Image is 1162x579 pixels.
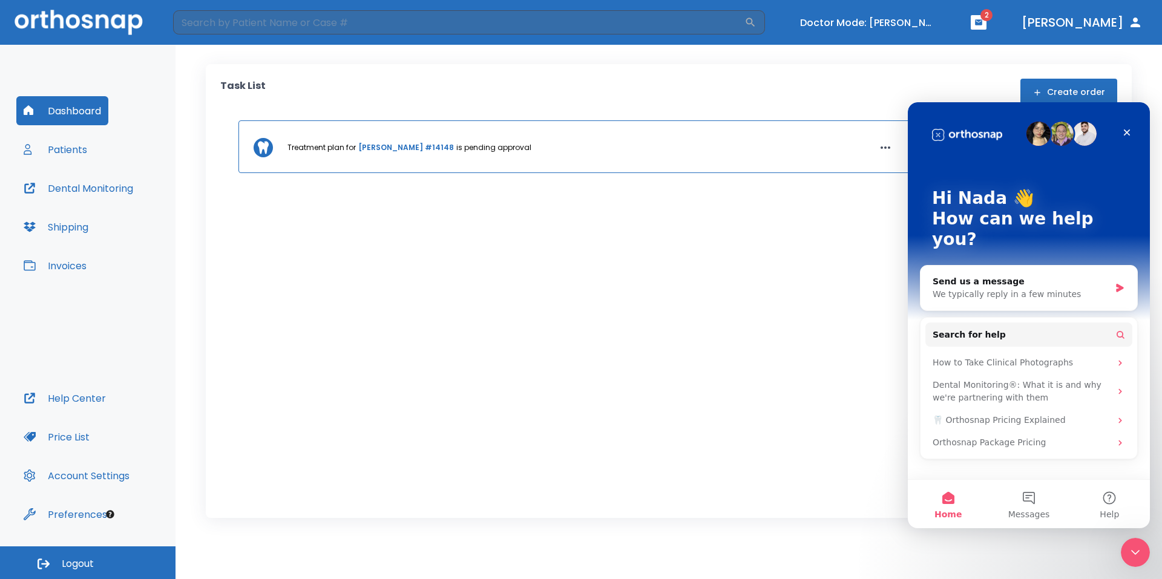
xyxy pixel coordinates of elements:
button: Account Settings [16,461,137,490]
button: Dental Monitoring [16,174,140,203]
a: [PERSON_NAME] #14148 [358,142,454,153]
img: Orthosnap [15,10,143,34]
button: Dashboard [16,96,108,125]
span: 2 [980,9,993,21]
p: Treatment plan for [287,142,356,153]
iframe: Intercom live chat [908,102,1150,528]
button: [PERSON_NAME] [1017,11,1147,33]
p: is pending approval [456,142,531,153]
iframe: Intercom live chat [1121,538,1150,567]
button: Patients [16,135,94,164]
button: Doctor Mode: [PERSON_NAME] [795,13,940,33]
p: Task List [220,79,266,106]
button: Preferences [16,500,114,529]
div: Tooltip anchor [105,509,116,520]
input: Search by Patient Name or Case # [173,10,744,34]
button: Invoices [16,251,94,280]
button: Price List [16,422,97,451]
span: Logout [62,557,94,571]
button: Shipping [16,212,96,241]
button: Help Center [16,384,113,413]
button: Create order [1020,79,1117,106]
